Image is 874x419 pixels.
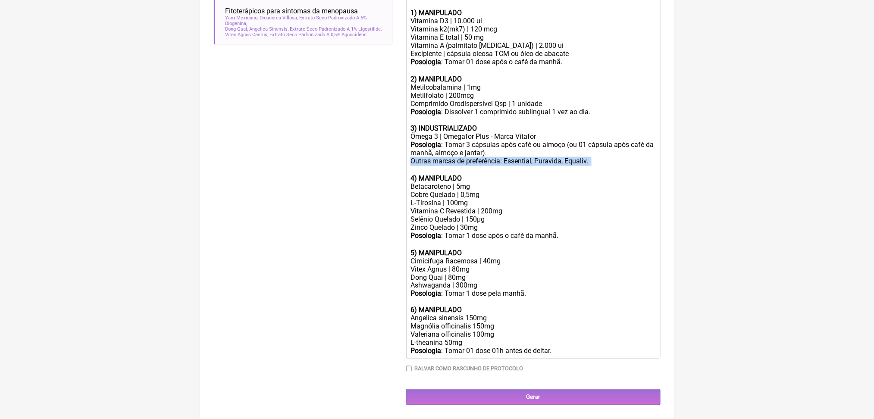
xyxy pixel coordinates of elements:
[226,15,385,26] span: Yam Mexicano, Dioscorea Villosa, Extrato Seco Padronizado A 6% Diogenina
[410,108,655,124] div: : Dissolver 1 comprimido sublingual 1 vez ao dia.
[410,191,655,199] div: Cobre Quelado | 0,5mg
[410,182,655,191] div: Betacaroteno | 5mg
[410,124,477,132] strong: 3) INDUSTRIALIZADO
[410,41,655,58] div: Vitamina A (palmitato [MEDICAL_DATA]) | 2.000 ui Excipiente | cápsula oleosa TCM ou óleo de abacate
[410,207,655,215] div: Vitamina C Revestida | 200mg
[410,25,655,33] div: Vitamina k2(mk7) | 120 mcg
[406,389,661,405] input: Gerar
[410,83,655,100] div: Metilcobalamina | 1mg Metilfolato | 200mcg
[410,9,462,17] strong: 1) MANIPULADO
[410,58,441,66] strong: Posologia
[410,273,655,281] div: Dong Quai | 80mg
[410,223,655,231] div: Zinco Quelado | 30mg
[410,132,655,141] div: Ômega 3 | Omegafor Plus - Marca Vitafor
[410,231,441,240] strong: Posologia
[410,141,655,174] div: : Tomar 3 cápsulas após café ou almoço (ou 01 cápsula após café da manhã, almoço e jantar). Outra...
[410,100,655,108] div: Comprimido Orodispersível Qsp | 1 unidade
[410,290,655,355] div: : Tomar 1 dose pela manhã. Angelica sinensis 150mg Magnólia officinalis 150mg Valeriana officinal...
[410,108,441,116] strong: Posologia
[226,7,358,15] span: Fitoterápicos para sintomas da menopausa
[410,33,655,41] div: Vitamina E total | 50 mg
[410,231,655,249] div: : Tomar 1 dose após o café da manhã. ㅤ
[410,174,462,182] strong: 4) MANIPULADO
[410,281,655,290] div: Ashwaganda | 300mg
[410,58,655,83] div: : Tomar 01 dose após o café da manhã. ㅤ
[410,17,655,25] div: Vitamina D3 | 10.000 ui
[410,306,462,314] strong: 6) MANIPULADO
[410,141,441,149] strong: Posologia
[410,249,462,257] strong: 5) MANIPULADO
[410,199,655,207] div: L-Tirosina | 100mg
[226,26,382,32] span: Dong Quai, Angelica Sinensis, Extrato Seco Padronizado A 1% Ligostilide
[414,366,523,372] label: Salvar como rascunho de Protocolo
[410,257,655,265] div: Cimicifuga Racemosa | 40mg
[226,32,368,38] span: Vitex Agnus Castus, Extrato Seco Padronizado A 0,5% Agnosídeos
[410,215,655,223] div: Selênio Quelado | 150µg
[410,290,441,298] strong: Posologia
[410,265,655,273] div: Vitex Agnus | 80mg
[410,347,441,355] strong: Posologia
[410,75,462,83] strong: 2) MANIPULADO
